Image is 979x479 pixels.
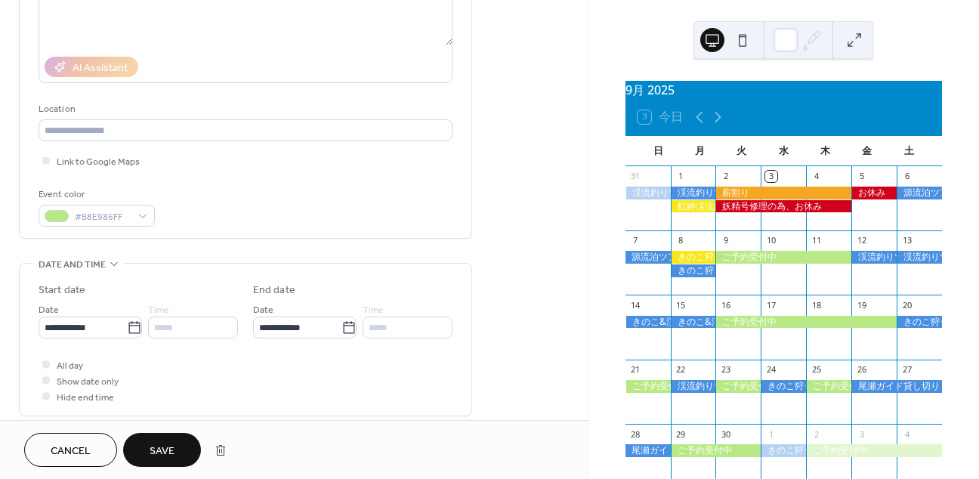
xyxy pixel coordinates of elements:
[856,235,867,246] div: 12
[811,428,822,440] div: 2
[625,81,942,99] div: 9月 2025
[720,428,731,440] div: 30
[671,380,716,393] div: 渓流釣りツアー開催決定（空きあり）
[715,316,897,329] div: ご予約受付中
[57,154,140,170] span: Link to Google Maps
[761,444,806,457] div: きのこ狩りツアー開催決定（リピーター様限定、残り１席）
[625,316,671,329] div: きのこ&渓流釣りツアー開催決定（空き有り、特上コース、リピータ様限定）
[806,444,942,457] div: ご予約受付中
[851,380,942,393] div: 尾瀬ガイド貸し切り
[625,380,671,393] div: ご予約受付中
[715,187,851,199] div: 薪割り
[765,428,777,440] div: 1
[761,380,806,393] div: きのこ狩りツアー開催決定（残り１席、舞茸コース予定）
[253,283,295,298] div: End date
[671,200,716,213] div: 虹鱒渓流釣りスタート
[625,187,671,199] div: 渓流釣りツアー開催決定（空き有り、特上コース）
[671,264,716,277] div: きのこ狩りツアー開催決定（残り１席）
[897,187,942,199] div: 源流泊ツアー開催決定（空き有り）
[39,101,449,117] div: Location
[856,428,867,440] div: 3
[811,299,822,311] div: 18
[720,299,731,311] div: 16
[715,200,851,213] div: 妖精号修理の為、お休み
[253,302,273,318] span: Date
[901,171,913,182] div: 6
[675,428,687,440] div: 29
[675,171,687,182] div: 1
[39,187,152,202] div: Event color
[715,380,761,393] div: ご予約受付中
[39,302,59,318] span: Date
[675,364,687,375] div: 22
[888,136,930,166] div: 土
[638,136,679,166] div: 日
[630,235,641,246] div: 7
[901,299,913,311] div: 20
[765,299,777,311] div: 17
[671,251,716,264] div: きのこ狩りツアースタート
[763,136,805,166] div: 水
[671,316,716,329] div: きのこ&渓流釣りツアー開催決定（空きあり、特上コース、リピーター様限定）
[630,428,641,440] div: 28
[150,443,174,459] span: Save
[39,257,106,273] span: Date and time
[765,171,777,182] div: 3
[851,187,897,199] div: お休み
[856,364,867,375] div: 26
[720,235,731,246] div: 9
[897,316,942,329] div: きのこ狩りツアー開催決定（残り1席、松茸コースリピーター様限定）
[811,171,822,182] div: 4
[720,364,731,375] div: 23
[625,444,671,457] div: 尾瀬ガイド貸し切り
[806,380,851,393] div: ご予約受付中
[671,444,761,457] div: ご予約受付中
[57,374,119,390] span: Show date only
[856,171,867,182] div: 5
[39,283,85,298] div: Start date
[24,433,117,467] button: Cancel
[57,390,114,406] span: Hide end time
[57,358,83,374] span: All day
[679,136,721,166] div: 月
[51,443,91,459] span: Cancel
[765,235,777,246] div: 10
[901,364,913,375] div: 27
[625,251,671,264] div: 源流泊ツアー開催決定（空き有り）
[897,251,942,264] div: 渓流釣りツアー開催決定（空き有り、上コース以上）
[123,433,201,467] button: Save
[671,187,716,199] div: 渓流釣りツアー開催決定（空き有り、上コース予定）
[846,136,888,166] div: 金
[715,251,851,264] div: ご予約受付中
[148,302,169,318] span: Time
[811,364,822,375] div: 25
[901,235,913,246] div: 13
[630,171,641,182] div: 31
[675,299,687,311] div: 15
[805,136,846,166] div: 木
[675,235,687,246] div: 8
[856,299,867,311] div: 19
[363,302,384,318] span: Time
[75,209,131,225] span: #B8E986FF
[720,171,731,182] div: 2
[630,364,641,375] div: 21
[811,235,822,246] div: 11
[630,299,641,311] div: 14
[721,136,762,166] div: 火
[851,251,897,264] div: 渓流釣りツアー開催決定（空きあり）
[765,364,777,375] div: 24
[901,428,913,440] div: 4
